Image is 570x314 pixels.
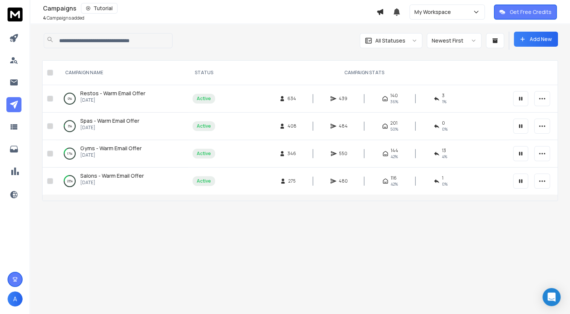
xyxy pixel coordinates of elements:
[43,15,84,21] p: Campaigns added
[390,99,398,105] span: 36 %
[287,151,296,157] span: 346
[56,113,188,140] td: 3%Spas - Warm Email Offer[DATE]
[339,178,348,184] span: 480
[197,123,211,129] div: Active
[427,33,481,48] button: Newest First
[442,99,446,105] span: 1 %
[68,122,72,130] p: 3 %
[442,148,446,154] span: 13
[391,154,398,160] span: 42 %
[339,151,347,157] span: 550
[80,172,144,179] span: Salons - Warm Email Offer
[220,61,509,85] th: CAMPAIGN STATS
[56,61,188,85] th: CAMPAIGN NAME
[56,168,188,195] td: 23%Salons - Warm Email Offer[DATE]
[442,126,448,132] span: 0 %
[8,291,23,306] button: A
[514,32,558,47] button: Add New
[80,152,142,158] p: [DATE]
[542,288,561,306] div: Open Intercom Messenger
[56,140,188,168] td: 17%Gyms - Warm Email Offer[DATE]
[375,37,405,44] p: All Statuses
[43,3,376,14] div: Campaigns
[80,117,139,125] a: Spas - Warm Email Offer
[67,150,72,157] p: 17 %
[80,90,145,97] a: Restos - Warm Email Offer
[80,172,144,180] a: Salons - Warm Email Offer
[68,95,72,102] p: 0 %
[442,175,443,181] span: 1
[391,181,398,187] span: 42 %
[390,126,398,132] span: 50 %
[287,96,296,102] span: 634
[339,96,347,102] span: 439
[188,61,220,85] th: STATUS
[391,175,397,181] span: 116
[197,151,211,157] div: Active
[56,85,188,113] td: 0%Restos - Warm Email Offer[DATE]
[390,120,397,126] span: 201
[288,178,296,184] span: 275
[80,117,139,124] span: Spas - Warm Email Offer
[43,15,46,21] span: 4
[80,145,142,152] a: Gyms - Warm Email Offer
[287,123,296,129] span: 408
[442,154,447,160] span: 4 %
[442,120,445,126] span: 0
[339,123,348,129] span: 484
[80,97,145,103] p: [DATE]
[197,96,211,102] div: Active
[80,180,144,186] p: [DATE]
[414,8,454,16] p: My Workspace
[442,93,445,99] span: 3
[442,181,448,187] span: 0 %
[510,8,552,16] p: Get Free Credits
[81,3,118,14] button: Tutorial
[67,177,73,185] p: 23 %
[494,5,557,20] button: Get Free Credits
[390,93,398,99] span: 140
[391,148,398,154] span: 144
[80,125,139,131] p: [DATE]
[197,178,211,184] div: Active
